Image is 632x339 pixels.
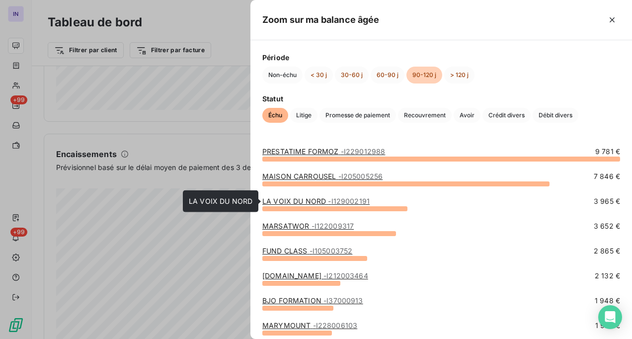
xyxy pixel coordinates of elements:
a: FUND CLASS [262,247,352,255]
span: - I37000913 [323,296,363,305]
button: Recouvrement [398,108,452,123]
button: Promesse de paiement [319,108,396,123]
span: 3 652 € [594,221,620,231]
button: Débit divers [533,108,578,123]
button: Non-échu [262,67,303,84]
span: 1 907 € [595,321,620,331]
a: PRESTATIME FORMOZ [262,147,385,156]
span: - I105003752 [310,247,353,255]
button: Avoir [454,108,480,123]
button: Litige [290,108,317,123]
span: - I205005256 [338,172,383,180]
button: > 120 j [444,67,474,84]
a: [DOMAIN_NAME] [262,271,368,280]
span: - I122009317 [312,222,354,230]
button: Échu [262,108,288,123]
span: LA VOIX DU NORD [189,197,252,205]
button: 30-60 j [335,67,369,84]
button: < 30 j [305,67,333,84]
span: 9 781 € [595,147,620,157]
span: - I229012988 [341,147,386,156]
span: Statut [262,93,620,104]
span: 2 865 € [594,246,620,256]
a: MARSATWOR [262,222,354,230]
span: - I212003464 [323,271,368,280]
span: 1 948 € [595,296,620,306]
span: 2 132 € [595,271,620,281]
div: Open Intercom Messenger [598,305,622,329]
a: LA VOIX DU NORD [262,197,370,205]
a: MAISON CARROUSEL [262,172,383,180]
button: Crédit divers [482,108,531,123]
button: 60-90 j [371,67,404,84]
span: - I228006103 [313,321,358,330]
span: - I129002191 [328,197,370,205]
span: 7 846 € [594,171,620,181]
a: MARYMOUNT [262,321,357,330]
a: BJO FORMATION [262,296,363,305]
span: Période [262,52,620,63]
h5: Zoom sur ma balance âgée [262,13,380,27]
button: 90-120 j [406,67,442,84]
span: 3 965 € [594,196,620,206]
